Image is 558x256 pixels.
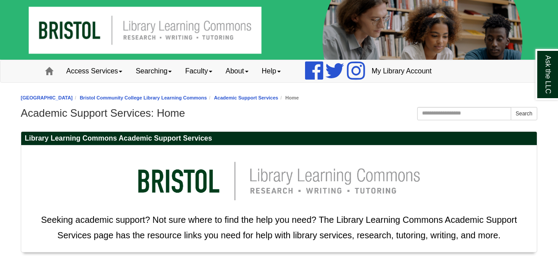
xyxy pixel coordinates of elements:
[365,60,438,82] a: My Library Account
[124,150,434,212] img: llc logo
[278,94,299,102] li: Home
[41,215,517,240] span: Seeking academic support? Not sure where to find the help you need? The Library Learning Commons ...
[21,132,537,145] h2: Library Learning Commons Academic Support Services
[60,60,129,82] a: Access Services
[214,95,279,100] a: Academic Support Services
[219,60,255,82] a: About
[21,107,537,119] h1: Academic Support Services: Home
[21,94,537,102] nav: breadcrumb
[178,60,219,82] a: Faculty
[511,107,537,120] button: Search
[129,60,178,82] a: Searching
[21,95,73,100] a: [GEOGRAPHIC_DATA]
[255,60,287,82] a: Help
[80,95,207,100] a: Bristol Community College Library Learning Commons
